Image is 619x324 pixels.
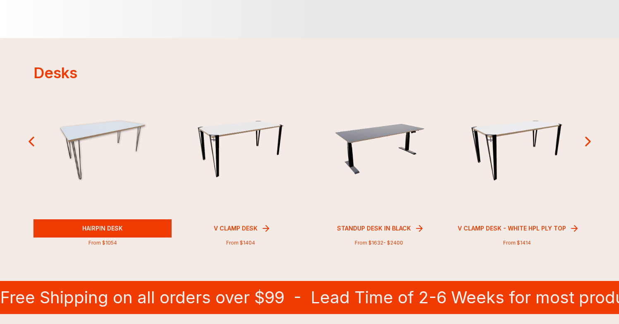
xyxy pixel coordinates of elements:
[454,221,569,236] h3: V Clamp Desk - white HPL ply top
[448,81,586,246] a: prdV Clamp Desk - white HPL ply topFrom $1414
[448,240,586,246] p: From $ 1414
[210,221,261,236] h3: V Clamp Desk
[191,119,290,181] img: prd
[383,240,403,246] span: - $ 2400
[33,65,586,81] h2: Desks
[468,118,566,182] img: prd
[172,81,310,246] a: prdV Clamp DeskFrom $1404
[53,120,152,181] img: prd
[330,118,428,182] img: prd
[172,240,310,246] p: From $ 1404
[310,81,448,246] a: prdStandup Desk in BlackFrom $1632- $2400
[333,221,414,236] h3: Standup Desk in Black
[79,221,126,236] h3: Hairpin Desk
[33,240,172,246] p: From $ 1054
[310,240,448,246] p: From $ 1632
[33,81,172,246] a: prdHairpin DeskFrom $1054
